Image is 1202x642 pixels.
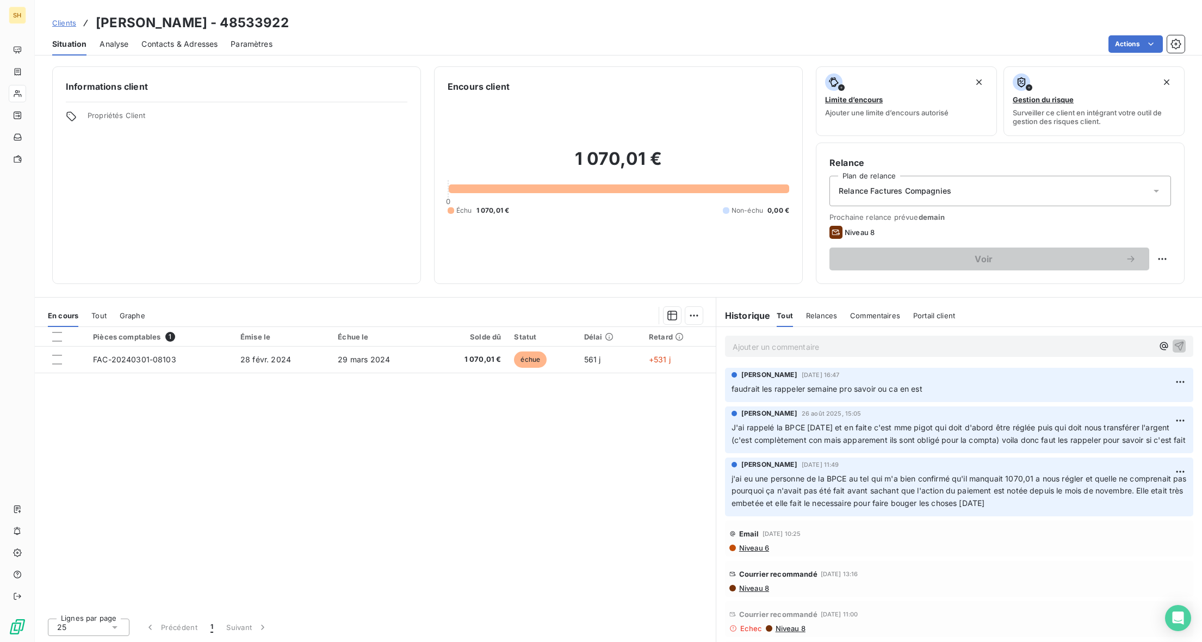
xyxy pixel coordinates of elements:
[514,332,571,341] div: Statut
[57,622,66,633] span: 25
[732,423,1186,445] span: J'ai rappelé la BPCE [DATE] et en faite c'est mme pigot qui doit d'abord être réglée puis qui doi...
[842,255,1125,263] span: Voir
[204,616,220,639] button: 1
[448,148,789,181] h2: 1 070,01 €
[802,461,839,468] span: [DATE] 11:49
[456,206,472,215] span: Échu
[1013,95,1074,104] span: Gestion du risque
[850,311,900,320] span: Commentaires
[777,311,793,320] span: Tout
[240,332,325,341] div: Émise le
[741,409,797,418] span: [PERSON_NAME]
[88,111,407,126] span: Propriétés Client
[739,570,817,578] span: Courrier recommandé
[767,206,789,215] span: 0,00 €
[740,624,763,633] span: Echec
[100,39,128,50] span: Analyse
[96,13,289,33] h3: [PERSON_NAME] - 48533922
[165,332,175,342] span: 1
[438,332,501,341] div: Solde dû
[448,80,510,93] h6: Encours client
[845,228,875,237] span: Niveau 8
[438,354,501,365] span: 1 070,01 €
[829,156,1171,169] h6: Relance
[514,351,547,368] span: échue
[919,213,945,221] span: demain
[231,39,272,50] span: Paramètres
[649,355,671,364] span: +531 j
[220,616,275,639] button: Suivant
[584,355,601,364] span: 561 j
[1013,108,1175,126] span: Surveiller ce client en intégrant votre outil de gestion des risques client.
[816,66,997,136] button: Limite d’encoursAjouter une limite d’encours autorisé
[839,186,951,196] span: Relance Factures Compagnies
[338,332,425,341] div: Échue le
[93,355,176,364] span: FAC-20240301-08103
[52,39,86,50] span: Situation
[120,311,145,320] span: Graphe
[738,544,769,552] span: Niveau 6
[829,248,1149,270] button: Voir
[806,311,837,320] span: Relances
[741,370,797,380] span: [PERSON_NAME]
[9,618,26,635] img: Logo LeanPay
[584,332,636,341] div: Délai
[739,610,817,619] span: Courrier recommandé
[338,355,390,364] span: 29 mars 2024
[763,530,801,537] span: [DATE] 10:25
[93,332,227,342] div: Pièces comptables
[1165,605,1191,631] div: Open Intercom Messenger
[649,332,709,341] div: Retard
[210,622,213,633] span: 1
[141,39,218,50] span: Contacts & Adresses
[9,7,26,24] div: SH
[739,529,759,538] span: Email
[1003,66,1185,136] button: Gestion du risqueSurveiller ce client en intégrant votre outil de gestion des risques client.
[825,95,883,104] span: Limite d’encours
[821,571,858,577] span: [DATE] 13:16
[802,372,840,378] span: [DATE] 16:47
[138,616,204,639] button: Précédent
[732,206,763,215] span: Non-échu
[821,611,858,618] span: [DATE] 11:00
[91,311,107,320] span: Tout
[52,18,76,27] span: Clients
[52,17,76,28] a: Clients
[1108,35,1163,53] button: Actions
[825,108,949,117] span: Ajouter une limite d’encours autorisé
[240,355,291,364] span: 28 févr. 2024
[732,474,1189,508] span: j'ai eu une personne de la BPCE au tel qui m'a bien confirmé qu'il manquait 1070,01 a nous régler...
[913,311,955,320] span: Portail client
[66,80,407,93] h6: Informations client
[732,384,922,393] span: faudrait les rappeler semaine pro savoir ou ca en est
[829,213,1171,221] span: Prochaine relance prévue
[802,410,862,417] span: 26 août 2025, 15:05
[476,206,510,215] span: 1 070,01 €
[741,460,797,470] span: [PERSON_NAME]
[446,197,450,206] span: 0
[716,309,771,322] h6: Historique
[775,624,806,633] span: Niveau 8
[48,311,78,320] span: En cours
[738,584,769,592] span: Niveau 8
